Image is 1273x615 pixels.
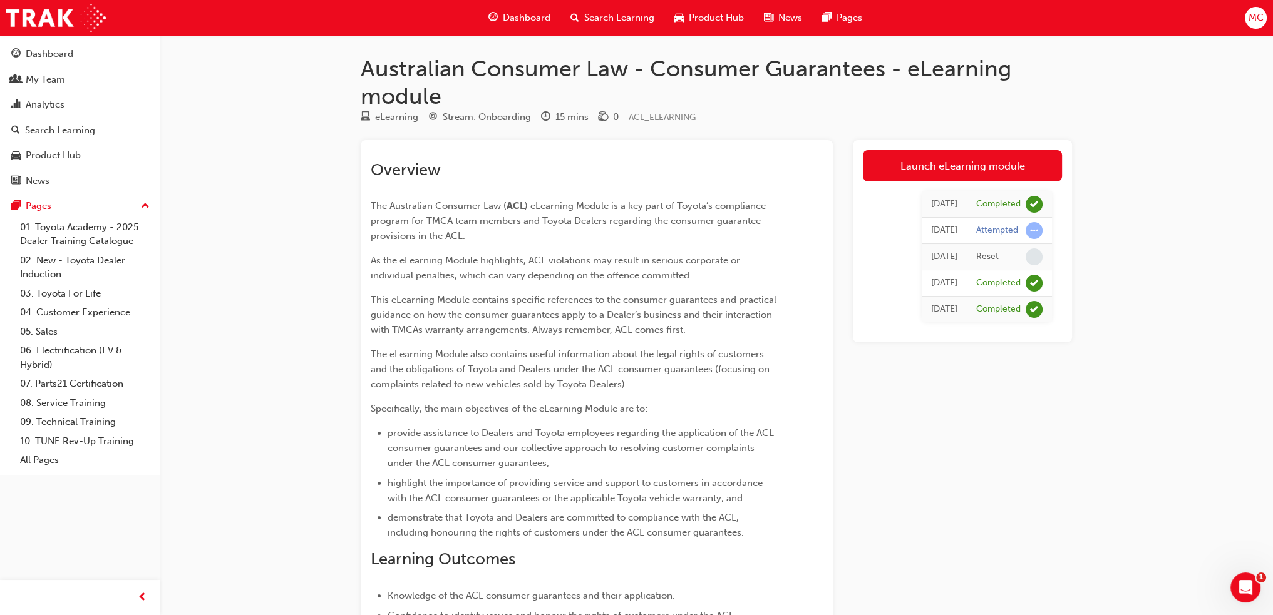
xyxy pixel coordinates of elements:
div: Attempted [976,225,1018,236]
span: highlight the importance of providing service and support to customers in accordance with the ACL... [388,477,765,504]
span: pages-icon [11,201,21,212]
span: 1 [1256,572,1266,582]
span: learningRecordVerb_COMPLETE-icon [1026,275,1043,292]
a: Launch eLearning module [863,150,1062,181]
span: This eLearning Module contains specific references to the consumer guarantees and practical guida... [371,294,779,335]
a: 05. Sales [15,322,155,342]
div: Type [361,109,418,125]
a: 09. Technical Training [15,412,155,432]
span: guage-icon [488,10,498,26]
a: pages-iconPages [812,5,872,31]
span: clock-icon [541,112,550,123]
a: 07. Parts21 Certification [15,374,155,394]
div: Analytics [26,98,64,112]
div: Fri Jul 25 2025 16:04:35 GMT+0930 (Australian Central Standard Time) [931,223,957,238]
span: Learning resource code [629,112,696,123]
span: target-icon [428,112,438,123]
a: 06. Electrification (EV & Hybrid) [15,341,155,374]
span: learningRecordVerb_COMPLETE-icon [1026,301,1043,318]
span: people-icon [11,74,21,86]
a: Analytics [5,93,155,116]
div: 0 [613,110,619,125]
span: provide assistance to Dealers and Toyota employees regarding the application of the ACL consumer ... [388,427,776,469]
div: Reset [976,251,999,263]
span: The Australian Consumer Law ( [371,200,507,211]
div: eLearning [375,110,418,125]
span: search-icon [570,10,579,26]
span: ) eLearning Module is a key part of Toyota’s compliance program for TMCA team members and Toyota ... [371,200,768,241]
div: Thu Jul 21 2022 23:30:00 GMT+0930 (Australian Central Standard Time) [931,302,957,317]
div: Fri Jul 25 2025 16:04:32 GMT+0930 (Australian Central Standard Time) [931,250,957,264]
div: 15 mins [555,110,589,125]
span: Learning Outcomes [371,549,515,569]
a: 03. Toyota For Life [15,284,155,303]
button: DashboardMy TeamAnalyticsSearch LearningProduct HubNews [5,40,155,195]
div: Completed [976,198,1021,210]
h1: Australian Consumer Law - Consumer Guarantees - eLearning module [361,55,1072,109]
span: chart-icon [11,99,21,111]
span: Product Hub [689,11,744,25]
a: 04. Customer Experience [15,303,155,322]
span: Knowledge of the ACL consumer guarantees and their application. [388,590,675,601]
span: Specifically, the main objectives of the eLearning Module are to: [371,403,647,414]
span: up-icon [141,198,150,215]
div: Price [599,109,619,125]
iframe: Intercom live chat [1230,572,1260,602]
span: search-icon [11,125,20,136]
button: MC [1245,7,1267,29]
button: Pages [5,195,155,218]
a: 10. TUNE Rev-Up Training [15,432,155,451]
a: News [5,170,155,193]
span: Search Learning [584,11,654,25]
a: 02. New - Toyota Dealer Induction [15,251,155,284]
span: learningResourceType_ELEARNING-icon [361,112,370,123]
span: pages-icon [822,10,832,26]
div: Duration [541,109,589,125]
a: 08. Service Training [15,394,155,413]
div: My Team [26,73,65,87]
span: Pages [837,11,862,25]
a: Product Hub [5,144,155,167]
span: News [778,11,802,25]
img: Trak [6,4,106,32]
span: As the eLearning Module highlights, ACL violations may result in serious corporate or individual ... [371,255,743,281]
a: news-iconNews [754,5,812,31]
span: car-icon [674,10,684,26]
div: Search Learning [25,123,95,138]
span: news-icon [11,176,21,187]
span: Overview [371,160,441,180]
a: search-iconSearch Learning [560,5,664,31]
span: demonstrate that Toyota and Dealers are committed to compliance with the ACL, including honouring... [388,512,744,538]
span: learningRecordVerb_COMPLETE-icon [1026,196,1043,213]
span: Dashboard [503,11,550,25]
a: 01. Toyota Academy - 2025 Dealer Training Catalogue [15,218,155,251]
span: learningRecordVerb_ATTEMPT-icon [1026,222,1043,239]
span: news-icon [764,10,773,26]
div: Sun May 07 2023 23:30:00 GMT+0930 (Australian Central Standard Time) [931,276,957,290]
span: prev-icon [138,590,147,606]
div: Dashboard [26,47,73,61]
a: Search Learning [5,119,155,142]
span: The eLearning Module also contains useful information about the legal rights of customers and the... [371,348,772,390]
div: Completed [976,303,1021,315]
div: News [26,174,49,188]
div: Completed [976,277,1021,289]
span: money-icon [599,112,608,123]
span: MC [1248,11,1263,25]
span: ACL [507,200,525,211]
a: My Team [5,68,155,91]
a: All Pages [15,450,155,470]
div: Product Hub [26,148,81,163]
a: car-iconProduct Hub [664,5,754,31]
div: Pages [26,199,51,213]
div: Fri Jul 25 2025 16:19:53 GMT+0930 (Australian Central Standard Time) [931,197,957,211]
span: car-icon [11,150,21,161]
a: guage-iconDashboard [478,5,560,31]
div: Stream: Onboarding [443,110,531,125]
a: Dashboard [5,43,155,66]
span: learningRecordVerb_NONE-icon [1026,248,1043,265]
span: guage-icon [11,49,21,60]
div: Stream [428,109,531,125]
